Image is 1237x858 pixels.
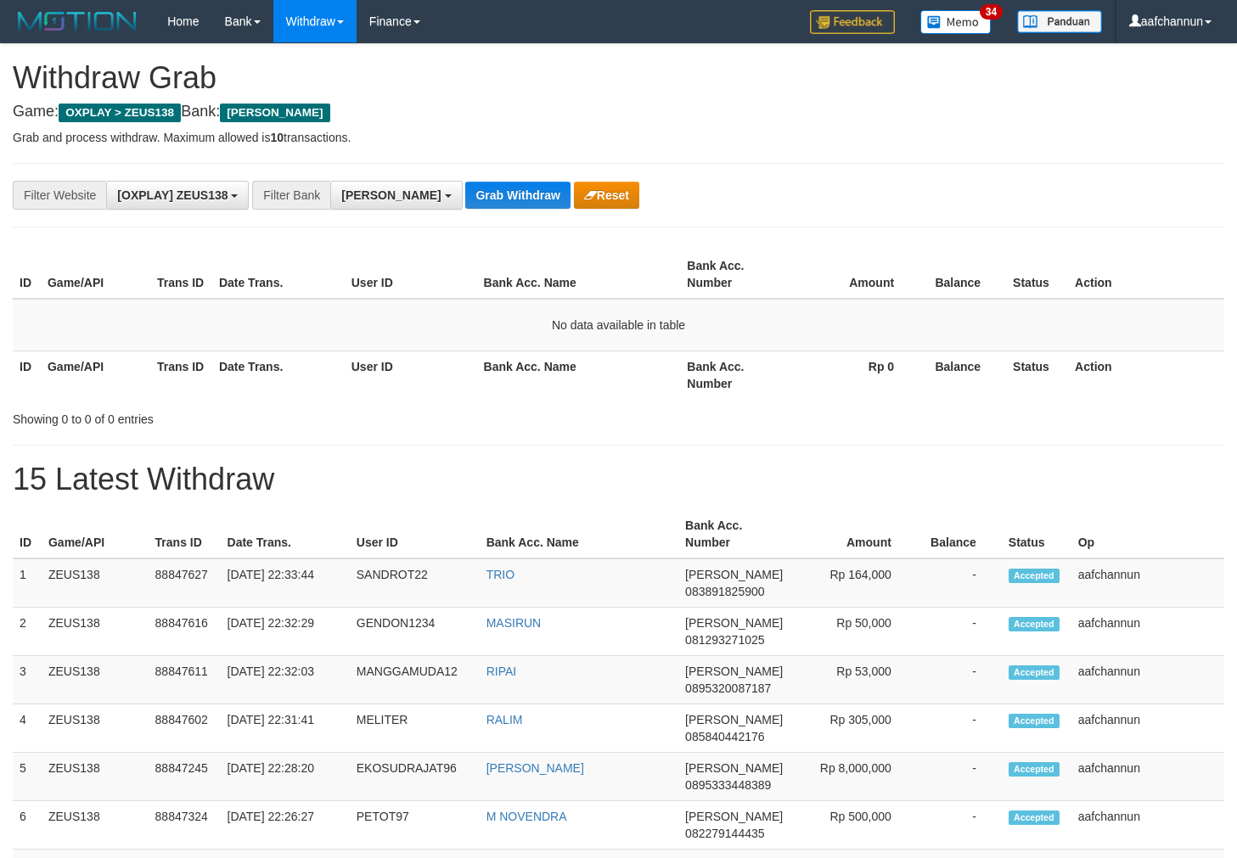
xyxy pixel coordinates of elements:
[685,827,764,840] span: Copy 082279144435 to clipboard
[486,713,523,726] a: RALIM
[1068,350,1224,399] th: Action
[13,704,42,753] td: 4
[917,801,1002,850] td: -
[221,753,350,801] td: [DATE] 22:28:20
[790,656,917,704] td: Rp 53,000
[42,704,149,753] td: ZEUS138
[13,61,1224,95] h1: Withdraw Grab
[1068,250,1224,299] th: Action
[350,510,480,558] th: User ID
[574,182,639,209] button: Reset
[13,656,42,704] td: 3
[1009,762,1060,777] span: Accepted
[149,753,221,801] td: 88847245
[920,10,992,34] img: Button%20Memo.svg
[212,250,345,299] th: Date Trans.
[810,10,895,34] img: Feedback.jpg
[13,8,142,34] img: MOTION_logo.png
[1009,617,1060,631] span: Accepted
[149,656,221,704] td: 88847611
[149,704,221,753] td: 88847602
[350,558,480,608] td: SANDROT22
[341,188,441,202] span: [PERSON_NAME]
[150,350,212,399] th: Trans ID
[350,608,480,656] td: GENDON1234
[117,188,228,202] span: [OXPLAY] ZEUS138
[1009,810,1060,825] span: Accepted
[212,350,345,399] th: Date Trans.
[149,558,221,608] td: 88847627
[1071,558,1224,608] td: aafchannun
[486,761,584,775] a: [PERSON_NAME]
[149,608,221,656] td: 88847616
[1009,569,1060,583] span: Accepted
[486,810,567,823] a: M NOVENDRA
[221,510,350,558] th: Date Trans.
[790,704,917,753] td: Rp 305,000
[685,568,783,581] span: [PERSON_NAME]
[221,704,350,753] td: [DATE] 22:31:41
[1071,608,1224,656] td: aafchannun
[980,4,1003,20] span: 34
[13,404,503,428] div: Showing 0 to 0 of 0 entries
[1006,350,1068,399] th: Status
[1017,10,1102,33] img: panduan.png
[917,510,1002,558] th: Balance
[221,608,350,656] td: [DATE] 22:32:29
[685,633,764,647] span: Copy 081293271025 to clipboard
[1009,714,1060,728] span: Accepted
[680,350,790,399] th: Bank Acc. Number
[678,510,790,558] th: Bank Acc. Number
[685,778,771,792] span: Copy 0895333448389 to clipboard
[13,753,42,801] td: 5
[42,753,149,801] td: ZEUS138
[345,250,477,299] th: User ID
[917,558,1002,608] td: -
[685,616,783,630] span: [PERSON_NAME]
[790,250,919,299] th: Amount
[790,350,919,399] th: Rp 0
[13,801,42,850] td: 6
[42,656,149,704] td: ZEUS138
[350,656,480,704] td: MANGGAMUDA12
[790,753,917,801] td: Rp 8,000,000
[1071,510,1224,558] th: Op
[790,510,917,558] th: Amount
[917,704,1002,753] td: -
[13,250,41,299] th: ID
[13,463,1224,496] h1: 15 Latest Withdraw
[13,299,1224,351] td: No data available in table
[680,250,790,299] th: Bank Acc. Number
[59,104,181,122] span: OXPLAY > ZEUS138
[685,585,764,598] span: Copy 083891825900 to clipboard
[685,713,783,726] span: [PERSON_NAME]
[477,250,681,299] th: Bank Acc. Name
[1071,801,1224,850] td: aafchannun
[149,510,221,558] th: Trans ID
[220,104,329,122] span: [PERSON_NAME]
[13,181,106,210] div: Filter Website
[1071,753,1224,801] td: aafchannun
[790,801,917,850] td: Rp 500,000
[480,510,678,558] th: Bank Acc. Name
[790,558,917,608] td: Rp 164,000
[1071,704,1224,753] td: aafchannun
[252,181,330,210] div: Filter Bank
[685,810,783,823] span: [PERSON_NAME]
[41,250,150,299] th: Game/API
[685,730,764,743] span: Copy 085840442176 to clipboard
[41,350,150,399] th: Game/API
[149,801,221,850] td: 88847324
[486,616,542,630] a: MASIRUN
[42,801,149,850] td: ZEUS138
[917,656,1002,704] td: -
[1002,510,1071,558] th: Status
[1009,665,1060,680] span: Accepted
[486,568,514,581] a: TRIO
[270,131,284,144] strong: 10
[685,665,783,678] span: [PERSON_NAME]
[790,608,917,656] td: Rp 50,000
[13,129,1224,146] p: Grab and process withdraw. Maximum allowed is transactions.
[486,665,517,678] a: RIPAI
[1071,656,1224,704] td: aafchannun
